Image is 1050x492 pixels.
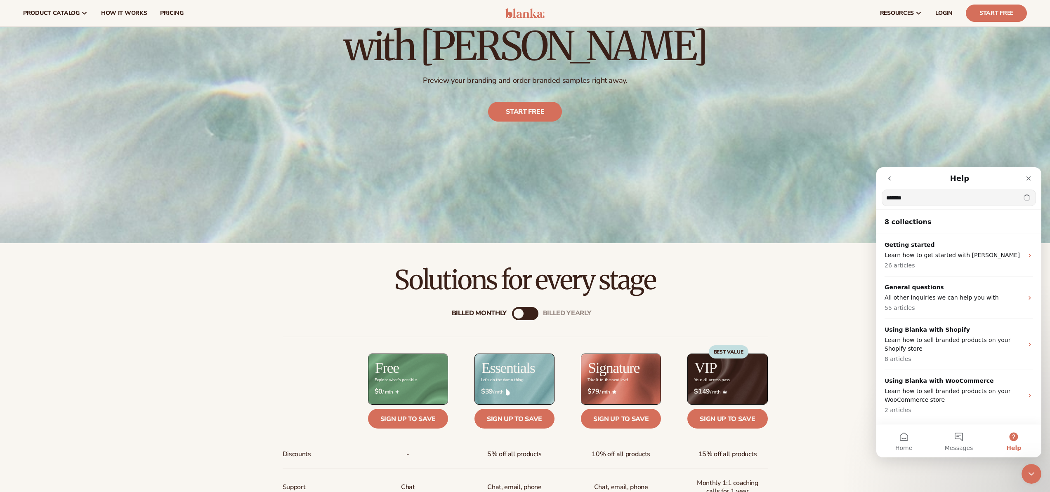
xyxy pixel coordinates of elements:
[160,10,183,16] span: pricing
[395,390,399,394] img: Free_Icon_bb6e7c7e-73f8-44bd-8ed0-223ea0fc522e.png
[452,310,507,318] div: Billed Monthly
[687,409,767,429] a: Sign up to save
[101,10,147,16] span: How It Works
[581,354,661,404] img: Signature_BG_eeb718c8-65ac-49e3-a4e5-327c6aa73146.jpg
[506,388,510,396] img: drop.png
[612,390,616,394] img: Star_6.png
[592,447,650,462] span: 10% off all products
[368,409,448,429] a: Sign up to save
[375,388,382,396] strong: $0
[23,10,80,16] span: product catalog
[474,409,554,429] a: Sign up to save
[1022,464,1041,484] iframe: Intercom live chat
[935,10,953,16] span: LOGIN
[588,361,639,375] h2: Signature
[488,102,562,122] a: Start free
[688,354,767,404] img: VIP_BG_199964bd-3653-43bc-8a67-789d2d7717b9.jpg
[694,361,717,375] h2: VIP
[283,447,311,462] span: Discounts
[368,354,448,404] img: free_bg.png
[698,447,757,462] span: 15% off all products
[966,5,1027,22] a: Start Free
[375,378,417,382] div: Explore what's possible.
[481,388,493,396] strong: $39
[694,388,710,396] strong: $149
[543,310,591,318] div: billed Yearly
[694,388,761,396] span: / mth
[23,266,1027,294] h2: Solutions for every stage
[505,8,545,18] img: logo
[880,10,914,16] span: resources
[481,361,535,375] h2: Essentials
[588,378,629,382] div: Take it to the next level.
[375,361,399,375] h2: Free
[694,378,730,382] div: Your all-access pass.
[481,388,548,396] span: / mth
[375,388,441,396] span: / mth
[344,76,707,85] p: Preview your branding and order branded samples right away.
[588,388,599,396] strong: $79
[876,167,1041,457] iframe: Intercom live chat
[475,354,554,404] img: Essentials_BG_9050f826-5aa9-47d9-a362-757b82c62641.jpg
[487,447,542,462] span: 5% off all products
[588,388,654,396] span: / mth
[406,447,409,462] span: -
[481,378,524,382] div: Let’s do the damn thing.
[709,345,748,358] div: BEST VALUE
[581,409,661,429] a: Sign up to save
